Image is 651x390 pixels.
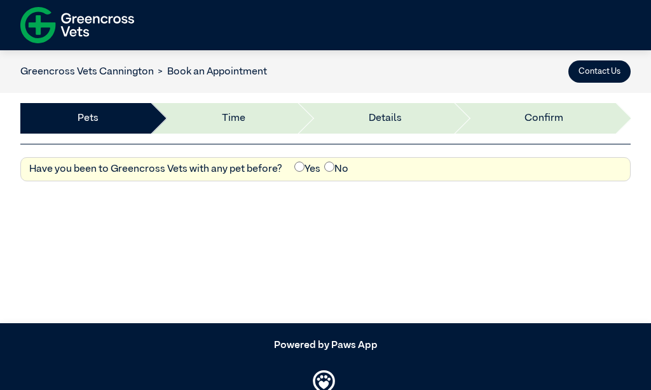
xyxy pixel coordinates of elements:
[294,162,305,172] input: Yes
[294,162,320,177] label: Yes
[324,162,334,172] input: No
[20,340,631,352] h5: Powered by Paws App
[324,162,348,177] label: No
[154,64,267,80] li: Book an Appointment
[29,162,282,177] label: Have you been to Greencross Vets with any pet before?
[568,60,631,83] button: Contact Us
[20,67,154,77] a: Greencross Vets Cannington
[78,111,99,126] a: Pets
[20,64,267,80] nav: breadcrumb
[20,3,134,47] img: f-logo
